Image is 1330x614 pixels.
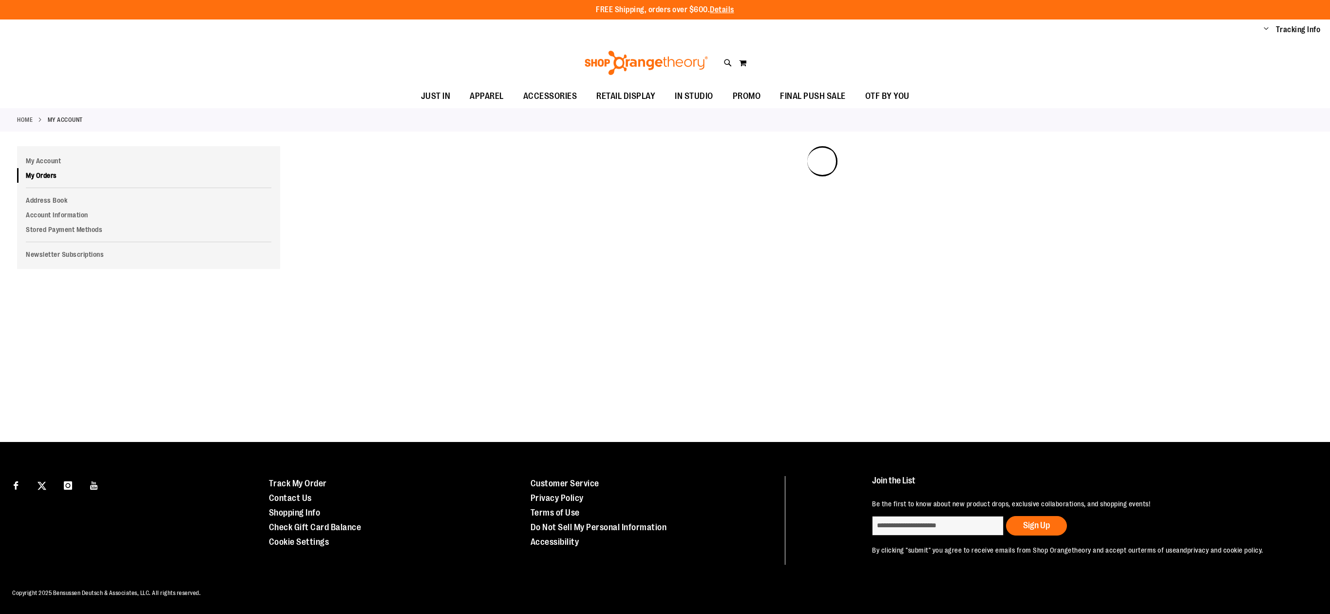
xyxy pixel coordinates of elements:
span: FINAL PUSH SALE [780,85,846,107]
a: Contact Us [269,493,312,503]
span: JUST IN [421,85,451,107]
button: Sign Up [1006,516,1067,536]
a: Shopping Info [269,508,321,518]
a: Privacy Policy [531,493,584,503]
a: PROMO [723,85,771,108]
button: Account menu [1264,25,1269,35]
a: Visit our Instagram page [59,476,76,493]
a: My Orders [17,168,280,183]
a: Cookie Settings [269,537,329,547]
a: privacy and cookie policy. [1187,546,1263,554]
span: PROMO [733,85,761,107]
a: Do Not Sell My Personal Information [531,522,667,532]
a: Track My Order [269,479,327,488]
span: APPAREL [470,85,504,107]
a: Terms of Use [531,508,580,518]
h4: Join the List [872,476,1301,494]
span: OTF BY YOU [865,85,910,107]
a: Newsletter Subscriptions [17,247,280,262]
a: Visit our X page [34,476,51,493]
img: Shop Orangetheory [583,51,709,75]
a: Visit our Facebook page [7,476,24,493]
p: By clicking "submit" you agree to receive emails from Shop Orangetheory and accept our and [872,545,1301,555]
a: terms of use [1138,546,1176,554]
a: IN STUDIO [665,85,723,108]
p: Be the first to know about new product drops, exclusive collaborations, and shopping events! [872,499,1301,509]
a: Details [710,5,734,14]
span: Copyright 2025 Bensussen Deutsch & Associates, LLC. All rights reserved. [12,590,201,596]
p: FREE Shipping, orders over $600. [596,4,734,16]
input: enter email [872,516,1004,536]
a: JUST IN [411,85,460,108]
a: FINAL PUSH SALE [770,85,855,108]
strong: My Account [48,115,83,124]
a: OTF BY YOU [855,85,919,108]
a: Accessibility [531,537,579,547]
span: RETAIL DISPLAY [596,85,655,107]
a: Tracking Info [1276,24,1321,35]
span: Sign Up [1023,520,1050,530]
span: ACCESSORIES [523,85,577,107]
a: Check Gift Card Balance [269,522,361,532]
a: Account Information [17,208,280,222]
a: Home [17,115,33,124]
a: RETAIL DISPLAY [587,85,665,108]
a: Visit our Youtube page [86,476,103,493]
img: Twitter [38,481,46,490]
a: Customer Service [531,479,599,488]
a: ACCESSORIES [513,85,587,108]
a: APPAREL [460,85,513,108]
a: My Account [17,153,280,168]
a: Stored Payment Methods [17,222,280,237]
span: IN STUDIO [675,85,713,107]
a: Address Book [17,193,280,208]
